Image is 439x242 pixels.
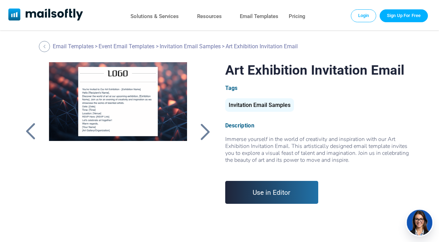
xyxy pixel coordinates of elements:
[160,43,221,50] a: Invitation Email Samples
[351,9,377,22] a: Login
[225,85,417,91] div: Tags
[8,8,83,22] a: Mailsoftly
[380,9,428,22] a: Trial
[39,41,52,52] a: Back
[225,122,417,129] div: Description
[240,11,278,22] a: Email Templates
[53,43,94,50] a: Email Templates
[225,105,294,108] a: Invitation Email Samples
[99,43,154,50] a: Event Email Templates
[289,11,305,22] a: Pricing
[225,62,417,78] h1: Art Exhibition Invitation Email
[196,123,214,141] a: Back
[130,11,179,22] a: Solutions & Services
[197,11,222,22] a: Resources
[22,123,39,141] a: Back
[225,181,319,204] a: Use in Editor
[225,98,294,112] div: Invitation Email Samples
[225,136,417,170] div: Immerse yourself in the world of creativity and inspiration with our Art Exhibition Invitation Em...
[41,62,195,236] a: Art Exhibition Invitation Email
